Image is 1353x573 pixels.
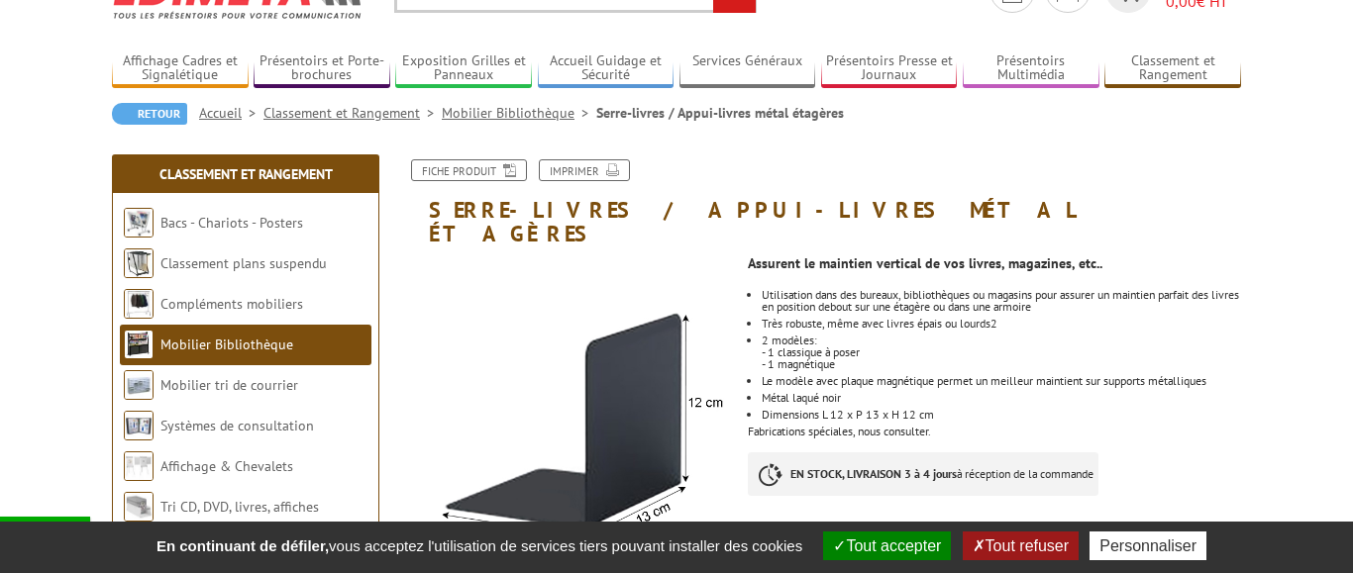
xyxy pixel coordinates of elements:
a: Services Généraux [679,52,816,85]
strong: Assurent le maintien vertical de vos livres, magazines, etc.. [748,254,1102,272]
img: Systèmes de consultation [124,411,154,440]
li: Serre-livres / Appui-livres métal étagères [596,103,844,123]
a: Classement et Rangement [159,165,333,183]
a: Affichage Cadres et Signalétique [112,52,249,85]
a: Systèmes de consultation [160,417,314,434]
strong: En continuant de défiler, [156,537,329,554]
span: vous acceptez l'utilisation de services tiers pouvant installer des cookies [147,537,812,554]
a: Retour [112,103,187,125]
li: Dimensions L 12 x P 13 x H 12 cm [762,409,1241,421]
li: Le modèle avec plaque magnétique permet un meilleur maintient sur supports métalliques [762,375,1241,387]
a: Mobilier Bibliothèque [442,104,596,122]
a: Compléments mobiliers [160,295,303,313]
img: Compléments mobiliers [124,289,154,319]
p: - 1 magnétique [762,358,1241,370]
button: Personnaliser (fenêtre modale) [1090,531,1206,560]
img: Mobilier tri de courrier [124,370,154,400]
a: Fiche produit [411,159,527,181]
a: Classement plans suspendu [160,254,327,272]
button: Tout accepter [823,531,951,560]
img: Bacs - Chariots - Posters [124,208,154,238]
img: Classement plans suspendu [124,248,154,278]
a: Accueil [199,104,263,122]
a: Présentoirs Multimédia [963,52,1099,85]
a: Mobilier Bibliothèque [160,335,293,353]
strong: EN STOCK, LIVRAISON 3 à 4 jours [790,466,957,481]
img: Affichage & Chevalets [124,451,154,481]
a: Exposition Grilles et Panneaux [395,52,532,85]
img: Mobilier Bibliothèque [124,330,154,359]
a: Classement et Rangement [1104,52,1241,85]
p: - 1 classique à poser [762,346,1241,358]
p: à réception de la commande [748,452,1098,496]
a: Tri CD, DVD, livres, affiches [160,498,319,516]
a: Affichage & Chevalets [160,457,293,475]
a: Accueil Guidage et Sécurité [538,52,675,85]
a: Présentoirs et Porte-brochures [254,52,390,85]
a: Imprimer [539,159,630,181]
div: Fabrications spéciales, nous consulter. [748,245,1256,516]
a: Mobilier tri de courrier [160,376,298,394]
a: Bacs - Chariots - Posters [160,214,303,232]
li: Utilisation dans des bureaux, bibliothèques ou magasins pour assurer un maintien parfait des livr... [762,289,1241,313]
li: Très robuste, même avec livres épais ou lourds2 [762,318,1241,330]
p: 2 modèles: [762,334,1241,346]
a: Présentoirs Presse et Journaux [821,52,958,85]
a: Classement et Rangement [263,104,442,122]
button: Tout refuser [963,531,1079,560]
p: Métal laqué noir [762,392,1241,404]
img: Tri CD, DVD, livres, affiches [124,492,154,522]
h1: Serre-livres / Appui-livres métal étagères [384,159,1256,245]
